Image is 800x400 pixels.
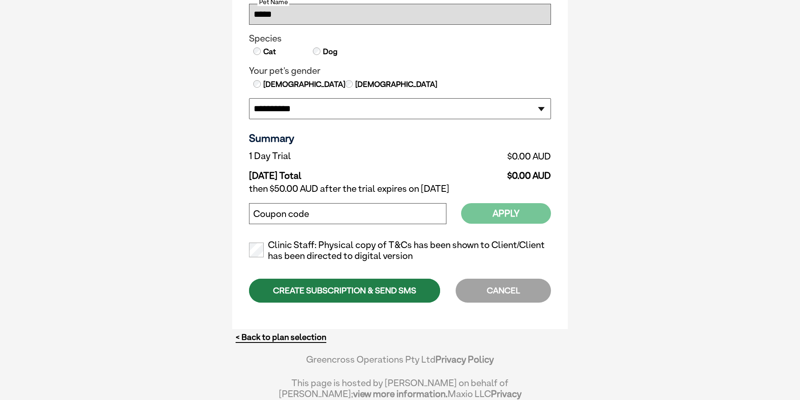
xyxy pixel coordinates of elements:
[249,164,413,181] td: [DATE] Total
[413,164,551,181] td: $0.00 AUD
[249,240,551,261] label: Clinic Staff: Physical copy of T&Cs has been shown to Client/Client has been directed to digital ...
[249,132,551,144] h3: Summary
[236,332,326,342] a: < Back to plan selection
[249,149,413,164] td: 1 Day Trial
[353,388,448,399] a: view more information.
[249,33,551,44] legend: Species
[253,209,309,220] label: Coupon code
[249,279,440,303] div: CREATE SUBSCRIPTION & SEND SMS
[278,354,522,373] div: Greencross Operations Pty Ltd
[249,181,551,196] td: then $50.00 AUD after the trial expires on [DATE]
[413,149,551,164] td: $0.00 AUD
[461,203,551,224] button: Apply
[249,243,264,257] input: Clinic Staff: Physical copy of T&Cs has been shown to Client/Client has been directed to digital ...
[249,65,551,76] legend: Your pet's gender
[435,354,494,365] a: Privacy Policy
[456,279,551,303] div: CANCEL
